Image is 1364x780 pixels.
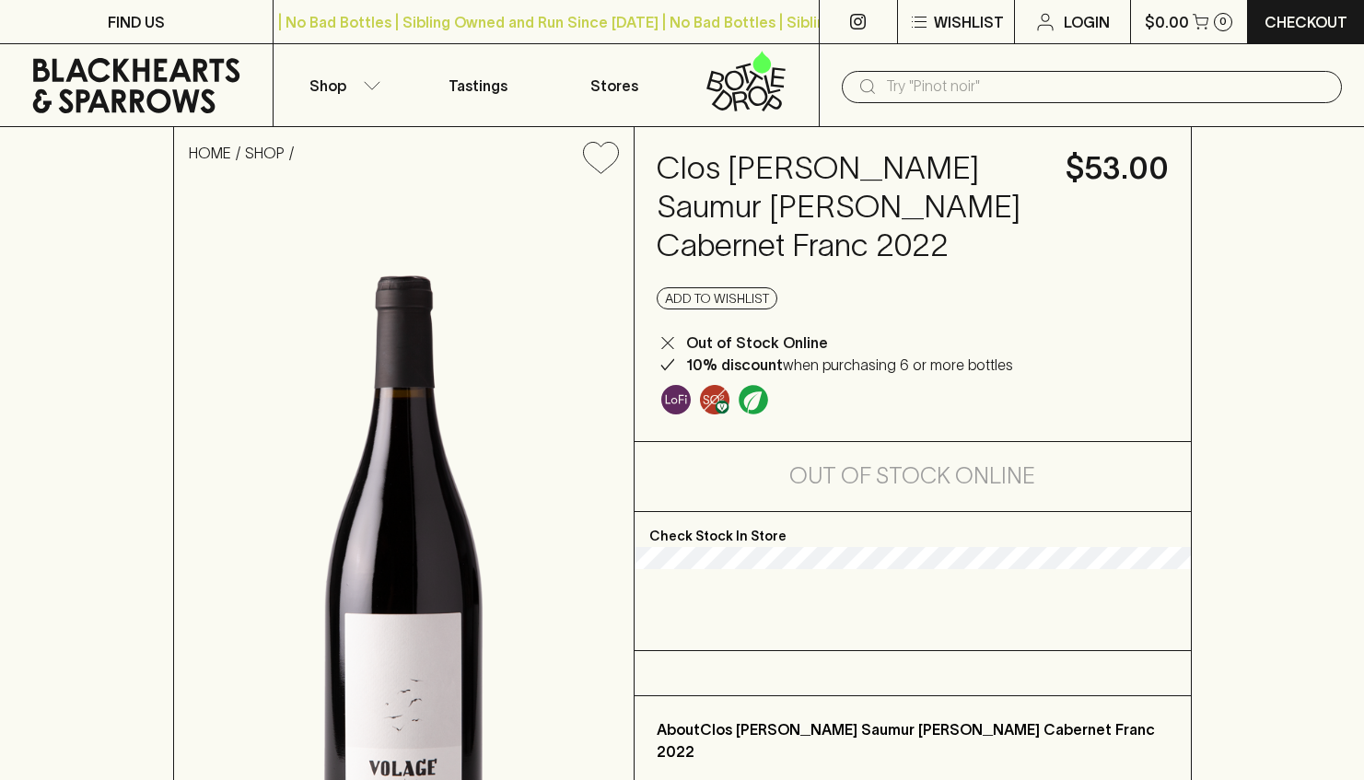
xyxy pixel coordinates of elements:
[934,11,1004,33] p: Wishlist
[1219,17,1227,27] p: 0
[700,385,729,414] img: Vegan & Sulphur Free
[108,11,165,33] p: FIND US
[1066,149,1169,188] h4: $53.00
[309,75,346,97] p: Shop
[739,385,768,414] img: Organic
[1265,11,1347,33] p: Checkout
[686,354,1013,376] p: when purchasing 6 or more bottles
[657,287,777,309] button: Add to wishlist
[245,145,285,161] a: SHOP
[274,44,410,126] button: Shop
[189,145,231,161] a: HOME
[410,44,546,126] a: Tastings
[449,75,507,97] p: Tastings
[546,44,682,126] a: Stores
[1145,11,1189,33] p: $0.00
[686,356,783,373] b: 10% discount
[657,718,1169,763] p: About Clos [PERSON_NAME] Saumur [PERSON_NAME] Cabernet Franc 2022
[734,380,773,419] a: Organic
[695,380,734,419] a: Made without the use of any animal products, and without any added Sulphur Dioxide (SO2)
[590,75,638,97] p: Stores
[657,149,1043,265] h4: Clos [PERSON_NAME] Saumur [PERSON_NAME] Cabernet Franc 2022
[661,385,691,414] img: Lo-Fi
[686,332,828,354] p: Out of Stock Online
[576,134,626,181] button: Add to wishlist
[886,72,1327,101] input: Try "Pinot noir"
[1064,11,1110,33] p: Login
[789,461,1035,491] h5: Out of Stock Online
[635,512,1191,547] p: Check Stock In Store
[657,380,695,419] a: Some may call it natural, others minimum intervention, either way, it’s hands off & maybe even a ...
